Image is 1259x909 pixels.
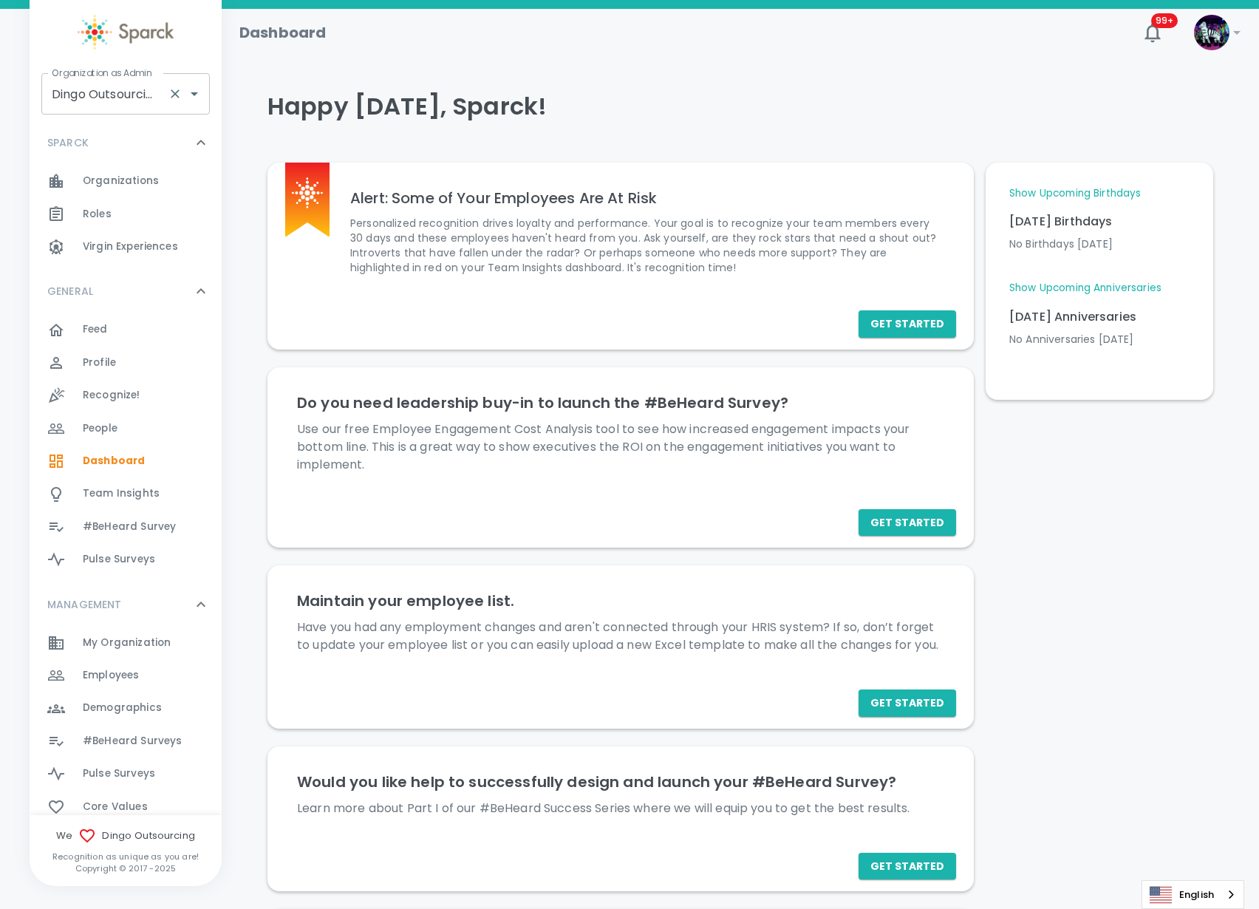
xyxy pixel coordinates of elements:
[859,853,956,880] button: Get Started
[859,690,956,717] button: Get Started
[83,239,178,254] span: Virgin Experiences
[30,269,222,313] div: GENERAL
[1142,881,1243,908] a: English
[47,597,122,612] p: MANAGEMENT
[1009,186,1141,201] a: Show Upcoming Birthdays
[83,668,139,683] span: Employees
[47,135,89,150] p: SPARCK
[78,15,174,50] img: Sparck logo
[83,486,160,501] span: Team Insights
[350,186,944,210] h6: Alert: Some of Your Employees Are At Risk
[297,421,944,474] p: Use our free Employee Engagement Cost Analysis tool to see how increased engagement impacts your ...
[83,174,159,188] span: Organizations
[292,177,323,208] img: Sparck logo
[83,421,117,436] span: People
[30,15,222,50] a: Sparck logo
[1009,308,1190,326] p: [DATE] Anniversaries
[297,619,944,654] p: Have you had any employment changes and aren't connected through your HRIS system? If so, don’t f...
[30,827,222,845] span: We Dingo Outsourcing
[30,543,222,576] a: Pulse Surveys
[83,636,171,650] span: My Organization
[1142,880,1244,909] div: Language
[52,67,151,79] label: Organization as Admin
[30,313,222,346] a: Feed
[83,800,148,814] span: Core Values
[350,216,944,275] p: Personalized recognition drives loyalty and performance. Your goal is to recognize your team memb...
[30,379,222,412] a: Recognize!
[30,347,222,379] a: Profile
[30,862,222,874] p: Copyright © 2017 - 2025
[30,757,222,790] a: Pulse Surveys
[1009,281,1161,296] a: Show Upcoming Anniversaries
[30,659,222,692] a: Employees
[30,198,222,231] a: Roles
[297,391,944,415] h6: Do you need leadership buy-in to launch the #BeHeard Survey?
[1009,213,1190,231] p: [DATE] Birthdays
[83,355,116,370] span: Profile
[165,84,185,104] button: Clear
[1151,13,1178,28] span: 99+
[30,165,222,197] a: Organizations
[30,231,222,263] a: Virgin Experiences
[83,454,145,469] span: Dashboard
[239,21,326,44] h1: Dashboard
[30,313,222,582] div: GENERAL
[184,84,205,104] button: Open
[1135,15,1170,50] button: 99+
[83,766,155,781] span: Pulse Surveys
[1009,332,1190,347] p: No Anniversaries [DATE]
[30,725,222,757] a: #BeHeard Surveys
[297,589,944,613] h6: Maintain your employee list.
[30,120,222,165] div: SPARCK
[83,207,112,222] span: Roles
[859,310,956,338] button: Get Started
[30,627,222,659] a: My Organization
[83,388,140,403] span: Recognize!
[1009,236,1190,251] p: No Birthdays [DATE]
[83,322,108,337] span: Feed
[30,165,222,269] div: SPARCK
[30,511,222,543] a: #BeHeard Survey
[30,851,222,862] p: Recognition as unique as you are!
[859,509,956,537] button: Get Started
[297,800,944,817] p: Learn more about Part I of our #BeHeard Success Series where we will equip you to get the best re...
[297,770,944,794] h6: Would you like help to successfully design and launch your #BeHeard Survey?
[83,734,182,749] span: #BeHeard Surveys
[1142,880,1244,909] aside: Language selected: English
[83,520,176,534] span: #BeHeard Survey
[30,445,222,477] a: Dashboard
[267,92,1213,121] h4: Happy [DATE], Sparck!
[30,477,222,510] a: Team Insights
[47,284,93,299] p: GENERAL
[83,701,162,715] span: Demographics
[30,692,222,724] a: Demographics
[1194,15,1229,50] img: Picture of Sparck
[30,791,222,823] a: Core Values
[30,582,222,627] div: MANAGEMENT
[30,412,222,445] a: People
[83,552,155,567] span: Pulse Surveys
